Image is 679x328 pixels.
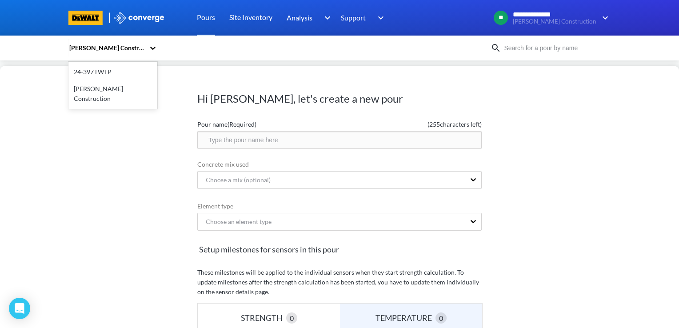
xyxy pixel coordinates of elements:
input: Search for a pour by name [501,43,609,53]
img: downArrow.svg [596,12,611,23]
span: 0 [290,312,294,324]
div: [PERSON_NAME] Construction [68,43,145,53]
span: [PERSON_NAME] Construction [513,18,596,25]
span: ( 255 characters left) [339,120,482,129]
label: Element type [197,201,482,211]
input: Type the pour name here [197,131,482,149]
div: TEMPERATURE [375,312,435,324]
label: Pour name (Required) [197,120,339,129]
div: Open Intercom Messenger [9,298,30,319]
p: These milestones will be applied to the individual sensors when they start strength calculation. ... [197,268,482,297]
span: 0 [439,312,443,324]
span: Analysis [287,12,312,23]
img: downArrow.svg [372,12,386,23]
img: logo_ewhite.svg [113,12,165,24]
div: STRENGTH [241,312,286,324]
img: icon-search.svg [491,43,501,53]
div: [PERSON_NAME] Construction [68,80,157,107]
img: downArrow.svg [319,12,333,23]
div: Choose a mix (optional) [199,175,271,185]
span: Setup milestones for sensors in this pour [197,243,482,256]
div: Choose an element type [199,217,272,227]
span: Support [341,12,366,23]
div: 24-397 LWTP [68,64,157,80]
img: branding logo [68,11,103,25]
label: Concrete mix used [197,160,482,169]
a: branding logo [68,11,113,25]
h1: Hi [PERSON_NAME], let's create a new pour [197,92,482,106]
